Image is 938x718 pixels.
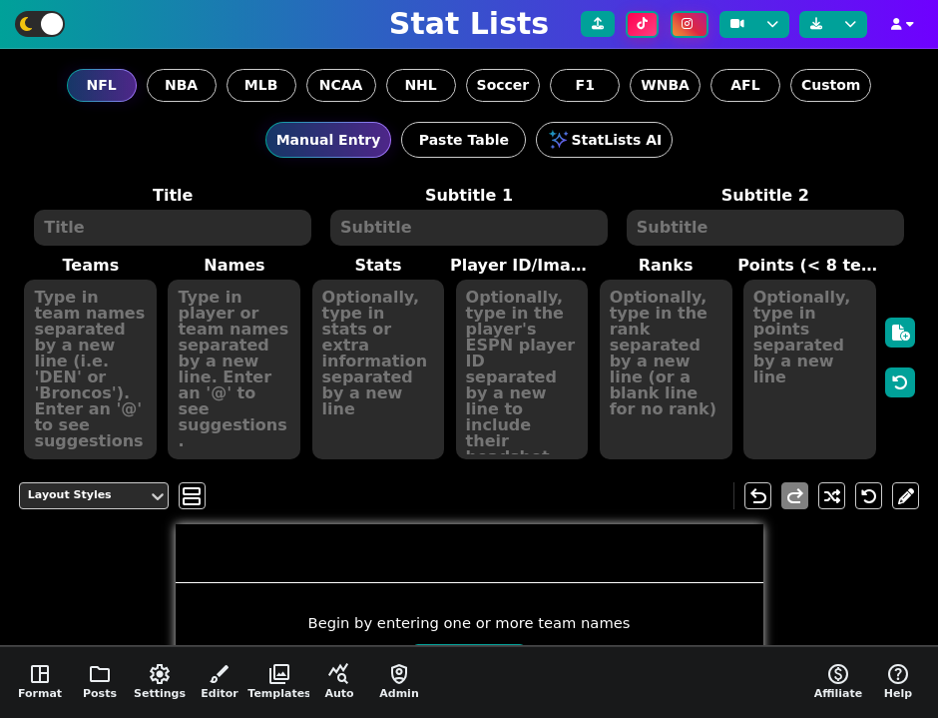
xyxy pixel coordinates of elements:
label: Subtitle 1 [321,184,618,208]
label: Ranks [594,254,737,278]
button: Paste Table [401,122,526,158]
label: Teams [19,254,163,278]
button: redo [781,482,808,509]
label: Subtitle 2 [617,184,913,208]
button: space_dashboardFormat [10,647,70,718]
span: folder [88,662,112,686]
span: NCAA [319,75,363,96]
label: Stats [306,254,450,278]
span: undo [746,484,770,508]
span: settings [148,662,172,686]
span: F1 [576,75,595,96]
button: shield_personAdmin [369,647,429,718]
span: query_stats [327,662,351,686]
span: space_dashboard [28,662,52,686]
span: AFL [730,75,759,96]
button: brushEditor [190,647,249,718]
div: Layout Styles [28,487,140,504]
button: helpHelp [868,647,928,718]
span: help [886,662,910,686]
span: NBA [165,75,198,96]
label: Names [163,254,306,278]
span: monetization_on [826,662,850,686]
span: shield_person [387,662,411,686]
button: undo [744,482,771,509]
label: Points (< 8 teams) [737,254,881,278]
span: Custom [801,75,860,96]
span: MLB [244,75,278,96]
h1: Stat Lists [389,6,549,42]
label: Player ID/Image URL [450,254,594,278]
button: folderPosts [70,647,130,718]
button: settingsSettings [130,647,190,718]
div: Begin by entering one or more team names [176,612,763,685]
span: brush [208,662,232,686]
button: monetization_onAffiliate [808,647,868,718]
span: Soccer [477,75,530,96]
span: WNBA [641,75,690,96]
span: NFL [86,75,116,96]
button: photo_libraryTemplates [249,647,309,718]
span: redo [783,484,807,508]
button: Manual Entry [265,122,392,158]
button: query_statsAuto [309,647,369,718]
label: Title [25,184,321,208]
span: NHL [404,75,436,96]
span: photo_library [267,662,291,686]
button: StatLists AI [536,122,673,158]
